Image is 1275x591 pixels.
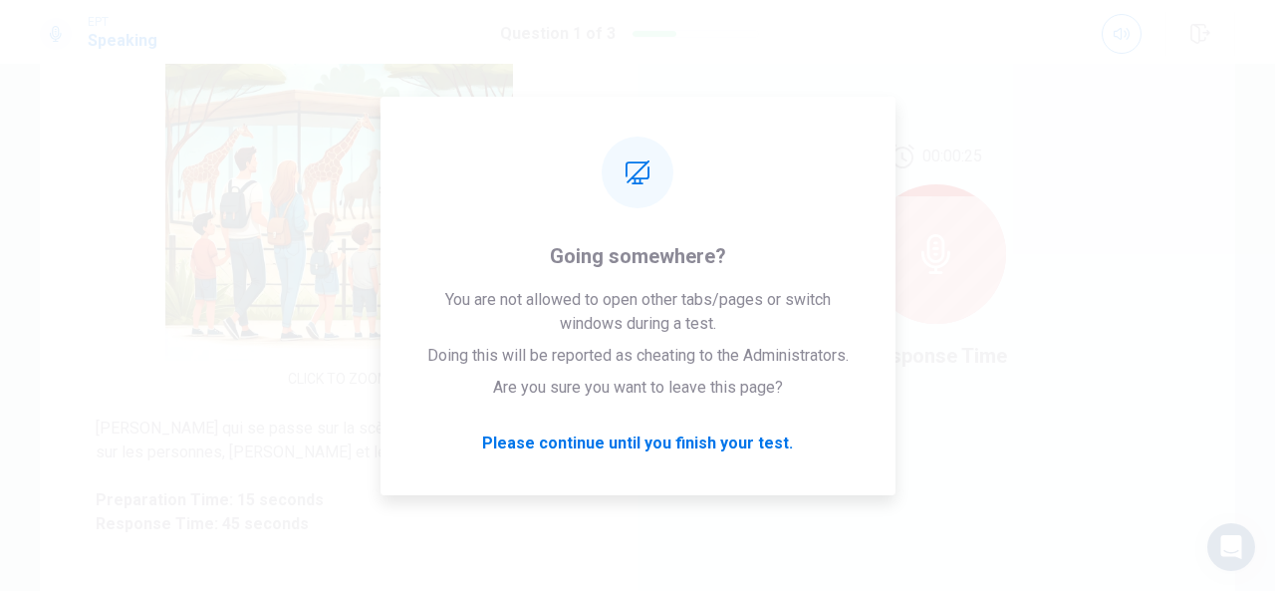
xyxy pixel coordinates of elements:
[88,29,157,53] h1: Speaking
[922,145,982,168] span: 00:00:25
[500,22,616,46] h1: Question 1 of 3
[1207,523,1255,571] div: Open Intercom Messenger
[867,344,1007,368] span: Response Time
[147,13,530,361] img: [object Object]
[88,15,157,29] span: EPT
[96,488,582,512] span: Preparation Time: 15 seconds
[96,417,582,464] span: [PERSON_NAME] qui se passe sur la scène en donnant des détails sur les personnes, [PERSON_NAME] e...
[280,365,397,393] button: CLICK TO ZOOM
[96,512,582,536] span: Response Time: 45 seconds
